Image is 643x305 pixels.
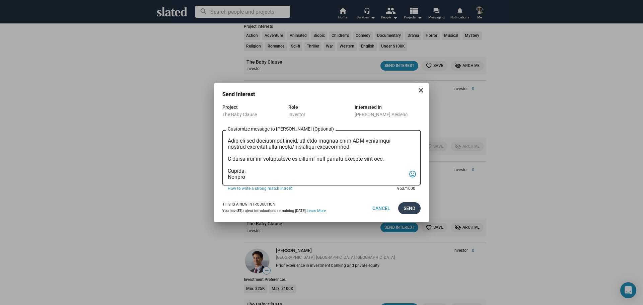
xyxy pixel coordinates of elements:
[355,111,421,118] div: [PERSON_NAME] Aeslehc
[288,111,354,118] div: Investor
[228,185,392,192] a: How to write a strong match intro
[367,202,396,214] button: Cancel
[222,111,288,118] div: The Baby Clause
[372,202,390,214] span: Cancel
[222,202,275,207] strong: This is a new introduction
[289,186,293,192] mat-icon: open_in_new
[417,86,425,94] mat-icon: close
[398,202,421,214] button: Send
[409,169,417,179] mat-icon: tag_faces
[404,202,415,214] span: Send
[222,103,288,111] div: Project
[222,91,264,98] h3: Send Interest
[355,103,421,111] div: Interested In
[222,209,326,214] div: You have project introductions remaining [DATE].
[237,209,241,213] b: 37
[307,209,326,213] a: Learn More
[397,186,415,192] mat-hint: 963/1000
[288,103,354,111] div: Role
